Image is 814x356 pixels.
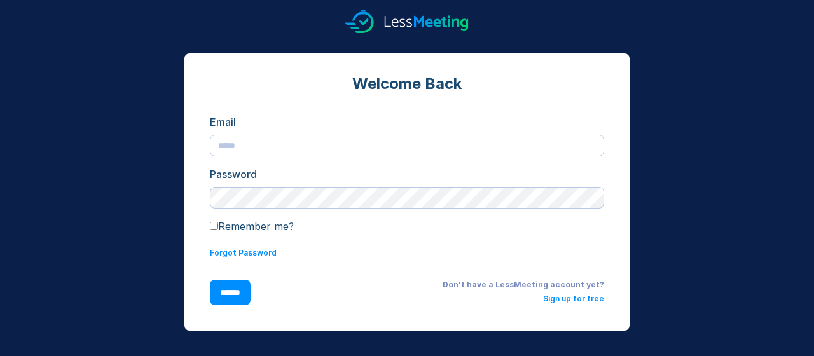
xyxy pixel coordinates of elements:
[210,220,294,233] label: Remember me?
[543,294,604,303] a: Sign up for free
[210,114,604,130] div: Email
[210,222,218,230] input: Remember me?
[210,167,604,182] div: Password
[271,280,604,290] div: Don't have a LessMeeting account yet?
[210,74,604,94] div: Welcome Back
[210,248,277,257] a: Forgot Password
[345,10,469,33] img: logo.svg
